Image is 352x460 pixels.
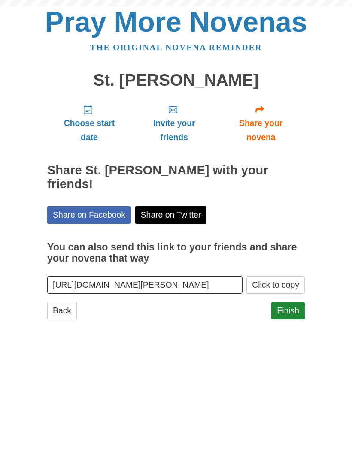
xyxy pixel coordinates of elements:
a: Share on Facebook [47,206,131,224]
a: Finish [271,302,305,319]
a: Pray More Novenas [45,6,307,38]
h1: St. [PERSON_NAME] [47,71,305,90]
a: The original novena reminder [90,43,262,52]
a: Invite your friends [131,98,217,149]
span: Share your novena [225,116,296,144]
h3: You can also send this link to your friends and share your novena that way [47,242,305,264]
span: Invite your friends [140,116,208,144]
a: Choose start date [47,98,131,149]
a: Share your novena [217,98,305,149]
h2: Share St. [PERSON_NAME] with your friends! [47,164,305,191]
a: Back [47,302,77,319]
a: Share on Twitter [135,206,207,224]
span: Choose start date [56,116,123,144]
button: Click to copy [246,276,305,294]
